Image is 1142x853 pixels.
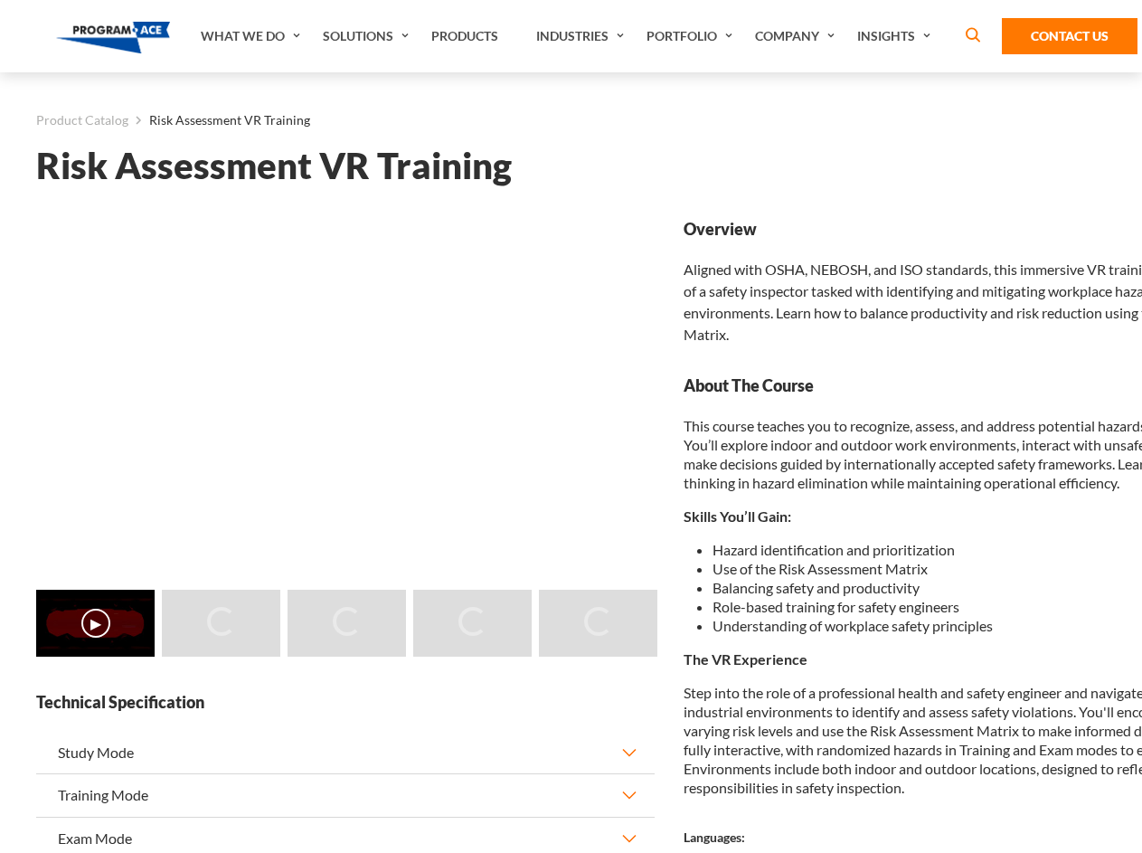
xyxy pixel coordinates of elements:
[81,609,110,638] button: ▶
[56,22,171,53] img: Program-Ace
[1002,18,1137,54] a: Contact Us
[128,109,310,132] li: Risk Assessment VR Training
[36,774,655,816] button: Training Mode
[36,691,655,714] strong: Technical Specification
[36,590,155,657] img: Risk Assessment VR Training - Video 0
[36,109,128,132] a: Product Catalog
[684,829,745,845] strong: Languages:
[36,218,655,566] iframe: Risk Assessment VR Training - Video 0
[36,732,655,773] button: Study Mode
